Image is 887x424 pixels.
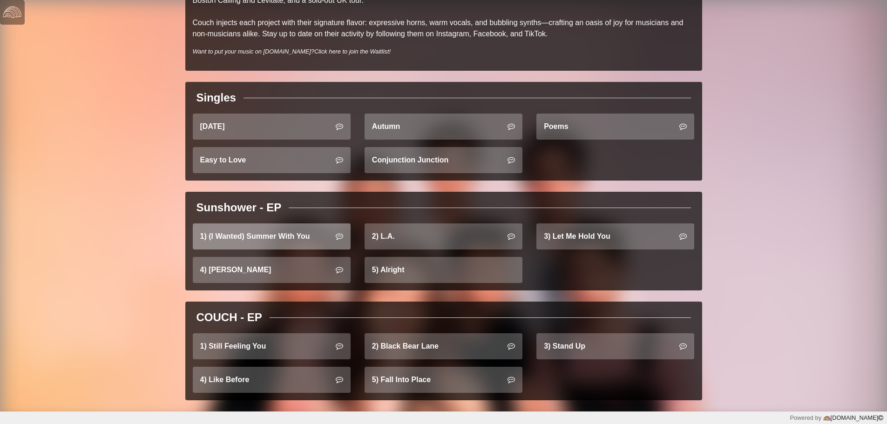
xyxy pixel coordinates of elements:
[365,367,522,393] a: 5) Fall Into Place
[536,114,694,140] a: Poems
[365,333,522,359] a: 2) Black Bear Lane
[3,3,21,21] img: logo-white-4c48a5e4bebecaebe01ca5a9d34031cfd3d4ef9ae749242e8c4bf12ef99f53e8.png
[196,89,236,106] div: Singles
[365,147,522,173] a: Conjunction Junction
[193,367,351,393] a: 4) Like Before
[196,309,262,326] div: COUCH - EP
[365,257,522,283] a: 5) Alright
[365,223,522,249] a: 2) L.A.
[823,415,831,422] img: logo-color-e1b8fa5219d03fcd66317c3d3cfaab08a3c62fe3c3b9b34d55d8365b78b1766b.png
[821,414,883,421] a: [DOMAIN_NAME]
[536,333,694,359] a: 3) Stand Up
[193,257,351,283] a: 4) [PERSON_NAME]
[196,199,282,216] div: Sunshower - EP
[193,333,351,359] a: 1) Still Feeling You
[314,48,391,55] a: Click here to join the Waitlist!
[365,114,522,140] a: Autumn
[193,114,351,140] a: [DATE]
[193,223,351,249] a: 1) (I Wanted) Summer With You
[193,147,351,173] a: Easy to Love
[193,48,391,55] i: Want to put your music on [DOMAIN_NAME]?
[536,223,694,249] a: 3) Let Me Hold You
[790,413,883,422] div: Powered by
